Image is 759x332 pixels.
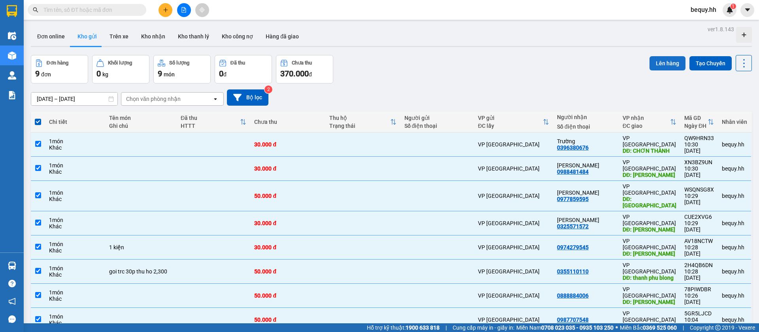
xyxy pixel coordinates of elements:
div: 1 món [49,265,101,271]
svg: open [212,96,219,102]
div: VP [GEOGRAPHIC_DATA] [623,183,676,196]
button: Kho công nợ [215,27,259,46]
div: VP [GEOGRAPHIC_DATA] [478,268,549,275]
div: Trường [557,138,615,144]
span: 9 [35,69,40,78]
span: copyright [715,325,721,330]
div: bequy.hh [722,220,747,226]
th: Toggle SortBy [325,112,400,133]
div: VP nhận [623,115,670,121]
div: Người gửi [404,115,470,121]
div: Khối lượng [108,60,132,66]
div: VP [GEOGRAPHIC_DATA] [623,286,676,299]
span: 0 [96,69,101,78]
div: VP [GEOGRAPHIC_DATA] [623,262,676,275]
div: Khác [49,223,101,230]
span: aim [199,7,205,13]
span: kg [102,71,108,78]
div: 50.000 đ [254,317,321,323]
div: 50.000 đ [254,292,321,299]
button: Chưa thu370.000đ [276,55,333,83]
div: 1 món [49,289,101,296]
div: Khác [49,144,101,151]
div: VP [GEOGRAPHIC_DATA] [478,165,549,172]
div: 0974279545 [557,244,589,250]
div: 1 món [49,162,101,169]
button: Đã thu0đ [215,55,272,83]
div: Thu hộ [329,115,390,121]
div: Tên món [109,115,173,121]
div: DĐ: chon thanh [623,172,676,178]
div: Số lượng [169,60,189,66]
div: Khác [49,271,101,278]
div: 1 món [49,190,101,196]
span: 1 [732,4,734,9]
div: 50.000 đ [254,193,321,199]
span: notification [8,298,16,305]
div: 0977859595 [557,196,589,202]
button: file-add [177,3,191,17]
div: WSQNSG8X [684,186,714,193]
div: 30.000 đ [254,165,321,172]
img: warehouse-icon [8,262,16,270]
button: Khối lượng0kg [92,55,149,83]
button: caret-down [740,3,754,17]
img: solution-icon [8,91,16,99]
div: 1 món [49,241,101,247]
div: 2H4QB6DN [684,262,714,268]
div: VP gửi [478,115,543,121]
strong: 0369 525 060 [643,324,677,331]
span: 9 [158,69,162,78]
div: 10:28 [DATE] [684,244,714,257]
div: Khác [49,296,101,302]
div: bequy.hh [722,165,747,172]
div: 0396380676 [557,144,589,151]
button: Hàng đã giao [259,27,305,46]
span: Miền Nam [516,323,614,332]
div: 5GR5LJCD [684,310,714,317]
div: 1 món [49,313,101,320]
div: 10:28 [DATE] [684,268,714,281]
div: Đơn hàng [47,60,68,66]
div: Vương [557,190,615,196]
div: DĐ: Thanh Lương [623,250,676,257]
div: VP [GEOGRAPHIC_DATA] [623,238,676,250]
div: 30.000 đ [254,141,321,148]
strong: 0708 023 035 - 0935 103 250 [541,324,614,331]
div: 0888884006 [557,292,589,299]
img: warehouse-icon [8,32,16,40]
div: DĐ: TUYEN BLONG [623,299,676,305]
button: Đơn online [31,27,71,46]
div: VP [GEOGRAPHIC_DATA] [478,244,549,250]
div: DĐ: thanh phu blong [623,275,676,281]
div: VP [GEOGRAPHIC_DATA] [478,292,549,299]
div: 30.000 đ [254,220,321,226]
button: Kho thanh lý [172,27,215,46]
div: DĐ: thanh luong [623,323,676,329]
div: 50.000 đ [254,268,321,275]
span: plus [163,7,168,13]
div: bequy.hh [722,141,747,148]
div: VP [GEOGRAPHIC_DATA] [478,141,549,148]
div: Minh Thiện [557,162,615,169]
div: 30.000 đ [254,244,321,250]
button: Đơn hàng9đơn [31,55,88,83]
div: ĐC lấy [478,123,543,129]
span: file-add [181,7,187,13]
img: warehouse-icon [8,71,16,80]
div: 1 món [49,138,101,144]
th: Toggle SortBy [474,112,553,133]
div: VP [GEOGRAPHIC_DATA] [478,193,549,199]
div: VP [GEOGRAPHIC_DATA] [478,220,549,226]
span: Miền Bắc [620,323,677,332]
button: Bộ lọc [227,89,268,106]
span: đơn [41,71,51,78]
div: 10:29 [DATE] [684,193,714,205]
div: Chưa thu [254,119,321,125]
th: Toggle SortBy [680,112,718,133]
button: Số lượng9món [153,55,211,83]
div: bequy.hh [722,317,747,323]
div: bequy.hh [722,193,747,199]
div: Số điện thoại [404,123,470,129]
div: QW9HRN33 [684,135,714,141]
